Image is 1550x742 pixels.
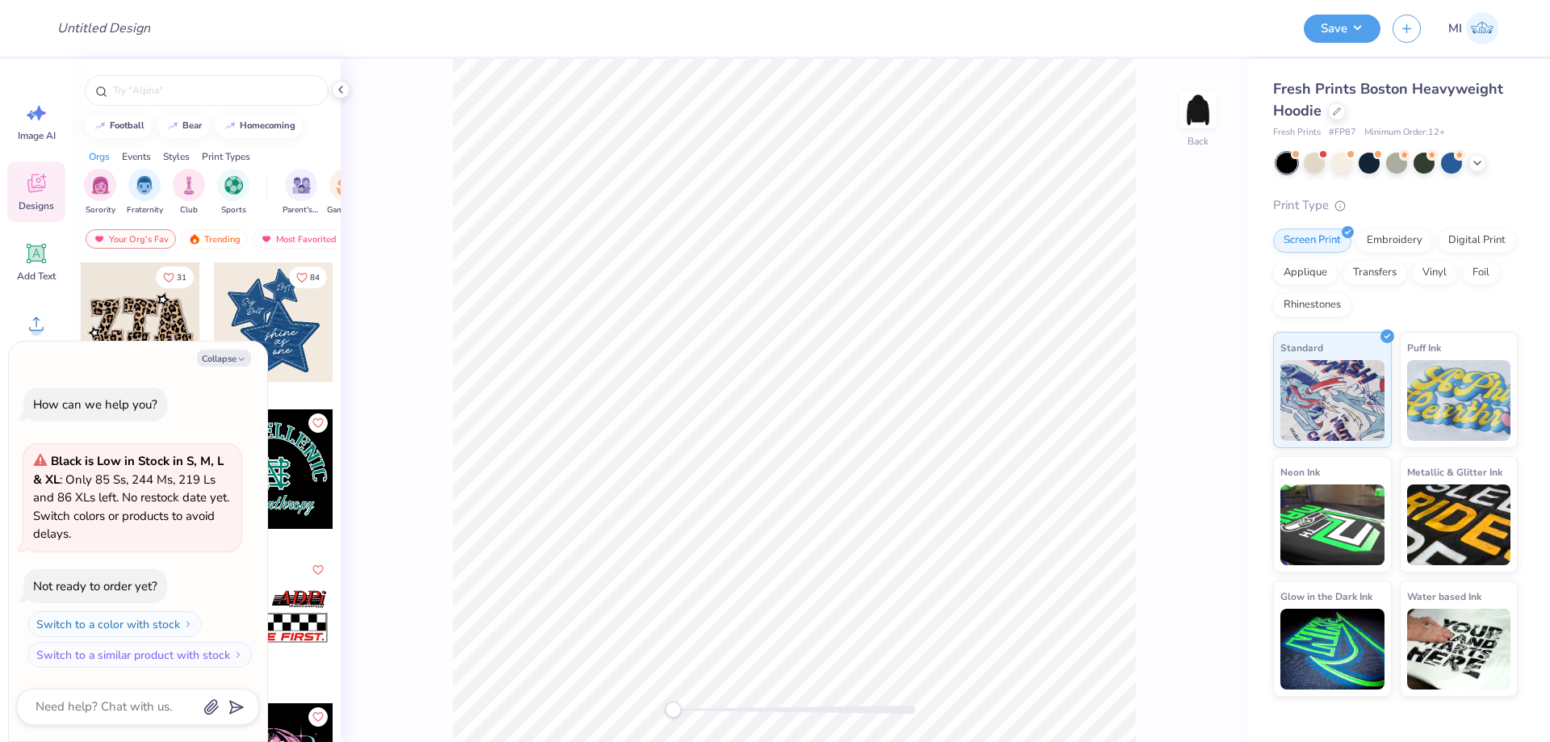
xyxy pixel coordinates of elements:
[1356,228,1433,253] div: Embroidery
[20,340,52,353] span: Upload
[91,176,110,195] img: Sorority Image
[17,270,56,283] span: Add Text
[1280,463,1320,480] span: Neon Ink
[157,114,209,138] button: bear
[1407,609,1511,690] img: Water based Ink
[1466,12,1498,44] img: Mark Isaac
[217,169,249,216] div: filter for Sports
[166,121,179,131] img: trend_line.gif
[86,229,176,249] div: Your Org's Fav
[1407,360,1511,441] img: Puff Ink
[122,149,151,164] div: Events
[221,204,246,216] span: Sports
[127,204,163,216] span: Fraternity
[33,453,229,542] span: : Only 85 Ss, 244 Ms, 219 Ls and 86 XLs left. No restock date yet. Switch colors or products to a...
[86,204,115,216] span: Sorority
[337,176,355,195] img: Game Day Image
[283,169,320,216] div: filter for Parent's Weekend
[182,121,202,130] div: bear
[283,204,320,216] span: Parent's Weekend
[19,199,54,212] span: Designs
[1412,261,1457,285] div: Vinyl
[1280,588,1372,605] span: Glow in the Dark Ink
[110,121,145,130] div: football
[188,233,201,245] img: trending.gif
[289,266,327,288] button: Like
[93,233,106,245] img: most_fav.gif
[163,149,190,164] div: Styles
[217,169,249,216] button: filter button
[27,611,202,637] button: Switch to a color with stock
[85,114,152,138] button: football
[1407,484,1511,565] img: Metallic & Glitter Ink
[1273,293,1351,317] div: Rhinestones
[1273,196,1518,215] div: Print Type
[1280,339,1323,356] span: Standard
[283,169,320,216] button: filter button
[127,169,163,216] button: filter button
[327,204,364,216] span: Game Day
[310,274,320,282] span: 84
[33,578,157,594] div: Not ready to order yet?
[233,650,243,660] img: Switch to a similar product with stock
[1407,463,1502,480] span: Metallic & Glitter Ink
[1280,609,1385,690] img: Glow in the Dark Ink
[173,169,205,216] div: filter for Club
[1343,261,1407,285] div: Transfers
[1438,228,1516,253] div: Digital Print
[253,229,344,249] div: Most Favorited
[127,169,163,216] div: filter for Fraternity
[260,233,273,245] img: most_fav.gif
[136,176,153,195] img: Fraternity Image
[292,176,311,195] img: Parent's Weekend Image
[1273,126,1321,140] span: Fresh Prints
[308,707,328,727] button: Like
[84,169,116,216] div: filter for Sorority
[215,114,303,138] button: homecoming
[1329,126,1356,140] span: # FP87
[180,176,198,195] img: Club Image
[197,350,251,367] button: Collapse
[1462,261,1500,285] div: Foil
[308,560,328,580] button: Like
[180,204,198,216] span: Club
[1364,126,1445,140] span: Minimum Order: 12 +
[224,176,243,195] img: Sports Image
[18,129,56,142] span: Image AI
[1182,94,1214,126] img: Back
[27,642,252,668] button: Switch to a similar product with stock
[84,169,116,216] button: filter button
[1280,360,1385,441] img: Standard
[202,149,250,164] div: Print Types
[156,266,194,288] button: Like
[33,453,224,488] strong: Black is Low in Stock in S, M, L & XL
[181,229,248,249] div: Trending
[111,82,318,99] input: Try "Alpha"
[308,413,328,433] button: Like
[177,274,186,282] span: 31
[173,169,205,216] button: filter button
[89,149,110,164] div: Orgs
[240,121,295,130] div: homecoming
[224,121,237,131] img: trend_line.gif
[1441,12,1506,44] a: MI
[327,169,364,216] div: filter for Game Day
[33,396,157,413] div: How can we help you?
[1273,228,1351,253] div: Screen Print
[1304,15,1380,43] button: Save
[1188,134,1209,149] div: Back
[1280,484,1385,565] img: Neon Ink
[1273,261,1338,285] div: Applique
[183,619,193,629] img: Switch to a color with stock
[1407,588,1481,605] span: Water based Ink
[1273,79,1503,120] span: Fresh Prints Boston Heavyweight Hoodie
[327,169,364,216] button: filter button
[44,12,163,44] input: Untitled Design
[1407,339,1441,356] span: Puff Ink
[1448,19,1462,38] span: MI
[94,121,107,131] img: trend_line.gif
[665,702,681,718] div: Accessibility label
